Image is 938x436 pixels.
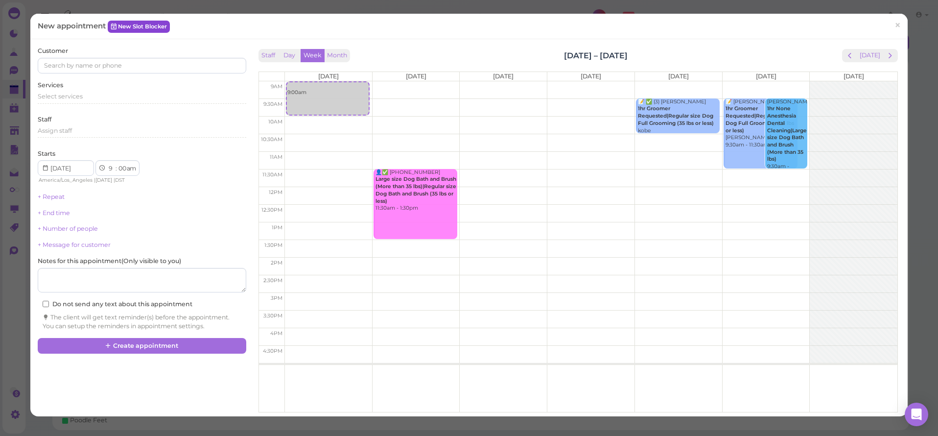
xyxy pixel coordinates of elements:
label: Notes for this appointment ( Only visible to you ) [38,257,181,266]
b: 1hr Groomer Requested|Regular size Dog Full Grooming (35 lbs or less) [726,105,794,133]
div: [PERSON_NAME] 9:30am - 11:30am [767,98,807,178]
span: 2:30pm [263,277,282,284]
span: 12:30pm [261,207,282,213]
span: × [894,19,901,32]
button: Staff [258,49,278,62]
div: 📝 [PERSON_NAME] [PERSON_NAME] 9:30am - 11:30am [725,98,797,149]
span: 3:30pm [263,313,282,319]
span: New appointment [38,21,108,30]
a: + Repeat [38,193,65,200]
button: [DATE] [857,49,883,62]
span: 10:30am [261,136,282,143]
span: 9am [271,83,282,90]
span: 1:30pm [264,242,282,248]
span: 1pm [272,224,282,231]
span: 2pm [271,260,282,266]
label: Starts [38,149,55,158]
a: + Number of people [38,225,98,232]
b: Large size Dog Bath and Brush (More than 35 lbs)|Regular size Dog Bath and Brush (35 lbs or less) [375,176,456,204]
span: 4pm [270,330,282,337]
input: Search by name or phone [38,58,246,73]
span: [DATE] [406,73,426,80]
button: prev [842,49,857,62]
span: 9:30am [263,101,282,107]
input: Do not send any text about this appointment [43,301,49,307]
span: Assign staff [38,127,72,134]
span: [DATE] [756,73,776,80]
button: Day [278,49,301,62]
b: 1hr None Anesthesia Dental Cleaning|Large size Dog Bath and Brush (More than 35 lbs) [767,105,807,162]
span: [DATE] [318,73,339,80]
span: 4:30pm [263,348,282,354]
a: + End time [38,209,70,217]
span: 12pm [269,189,282,195]
label: Do not send any text about this appointment [43,300,192,309]
div: The client will get text reminder(s) before the appointment. You can setup the reminders in appoi... [43,313,241,331]
div: Open Intercom Messenger [905,403,928,426]
span: Select services [38,93,83,100]
span: 11:30am [262,171,282,178]
span: [DATE] [493,73,514,80]
span: 3pm [271,295,282,301]
div: 📝 ✅ (3) [PERSON_NAME] kobe [PERSON_NAME] 9:30am - 10:30am [637,98,720,149]
button: next [883,49,898,62]
span: 11am [270,154,282,160]
div: 9:00am [287,82,369,97]
div: | | [38,176,147,185]
span: [DATE] [95,177,112,183]
span: [DATE] [844,73,864,80]
h2: [DATE] – [DATE] [564,50,628,61]
label: Services [38,81,63,90]
span: DST [115,177,125,183]
b: 1hr Groomer Requested|Regular size Dog Full Grooming (35 lbs or less) [638,105,714,126]
a: New Slot Blocker [108,21,170,32]
span: [DATE] [581,73,601,80]
span: 10am [268,119,282,125]
div: 👤✅ [PHONE_NUMBER] 11:30am - 1:30pm [375,169,457,212]
button: Week [301,49,325,62]
span: America/Los_Angeles [39,177,93,183]
span: [DATE] [668,73,689,80]
label: Staff [38,115,51,124]
a: + Message for customer [38,241,111,248]
button: Create appointment [38,338,246,354]
button: Month [324,49,350,62]
label: Customer [38,47,68,55]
